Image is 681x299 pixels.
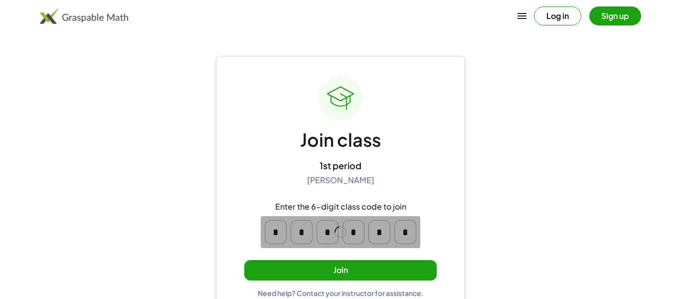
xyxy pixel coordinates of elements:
div: Join class [300,128,381,152]
div: 1st period [320,160,361,171]
button: Log in [534,6,581,25]
button: Sign up [589,6,641,25]
div: [PERSON_NAME] [307,175,374,186]
div: Enter the 6-digit class code to join [275,202,406,212]
button: Join [244,260,437,281]
div: Need help? Contact your instructor for assistance. [258,289,424,298]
